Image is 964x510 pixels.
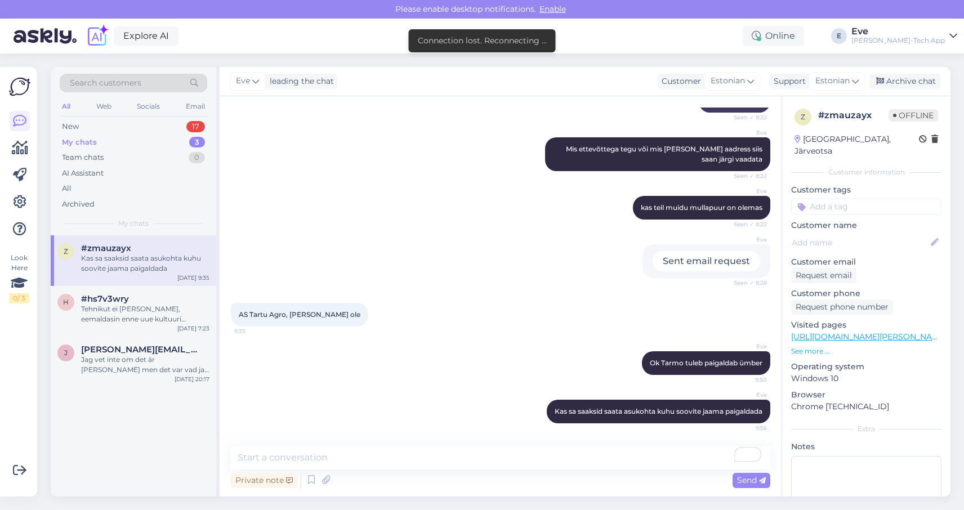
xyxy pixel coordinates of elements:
[831,28,847,44] div: E
[791,256,941,268] p: Customer email
[118,218,149,229] span: My chats
[62,199,95,210] div: Archived
[81,294,129,304] span: #hs7v3wry
[9,293,29,303] div: 0 / 3
[653,251,760,271] div: Sent email request
[737,475,766,485] span: Send
[62,121,79,132] div: New
[186,121,205,132] div: 17
[536,4,569,14] span: Enable
[231,446,770,469] textarea: To enrich screen reader interactions, please activate Accessibility in Grammarly extension settings
[62,137,97,148] div: My chats
[791,424,941,434] div: Extra
[791,332,947,342] a: [URL][DOMAIN_NAME][PERSON_NAME]
[851,27,957,45] a: Eve[PERSON_NAME]-Tech App
[62,152,104,163] div: Team chats
[177,274,209,282] div: [DATE] 9:35
[60,99,73,114] div: All
[725,279,767,287] span: Seen ✓ 8:28
[63,298,69,306] span: h
[791,299,893,315] div: Request phone number
[725,342,767,351] span: Eve
[791,319,941,331] p: Visited pages
[239,310,360,319] span: AS Tartu Agro, [PERSON_NAME] ole
[135,99,162,114] div: Socials
[791,389,941,401] p: Browser
[818,109,889,122] div: # zmauzayx
[791,268,856,283] div: Request email
[175,375,209,383] div: [DATE] 20:17
[657,75,701,87] div: Customer
[94,99,114,114] div: Web
[791,167,941,177] div: Customer information
[791,184,941,196] p: Customer tags
[236,75,250,87] span: Eve
[650,359,762,367] span: Ok Tarmo tuleb paigaldab ümber
[725,128,767,137] span: Eve
[231,473,297,488] div: Private note
[177,324,209,333] div: [DATE] 7:23
[725,187,767,195] span: Eve
[62,183,72,194] div: All
[725,172,767,180] span: Seen ✓ 8:22
[791,373,941,384] p: Windows 10
[64,247,68,256] span: z
[189,152,205,163] div: 0
[769,75,806,87] div: Support
[725,235,767,244] span: Eve
[64,348,68,357] span: j
[418,35,547,47] div: Connection lost. Reconnecting ...
[566,145,764,163] span: Mis ettevõttega tegu või mis [PERSON_NAME] aadress siis saan järgi vaadata
[889,109,938,122] span: Offline
[791,288,941,299] p: Customer phone
[743,26,804,46] div: Online
[725,424,767,432] span: 9:56
[9,253,29,303] div: Look Here
[81,345,198,355] span: jholmqvist@me.com
[725,113,767,122] span: Seen ✓ 8:22
[81,253,209,274] div: Kas sa saaksid saata asukohta kuhu soovite jaama paigaldada
[795,133,919,157] div: [GEOGRAPHIC_DATA], Järveotsa
[791,441,941,453] p: Notes
[184,99,207,114] div: Email
[711,75,745,87] span: Estonian
[62,168,104,179] div: AI Assistant
[725,391,767,399] span: Eve
[189,137,205,148] div: 3
[791,220,941,231] p: Customer name
[265,75,334,87] div: leading the chat
[9,76,30,97] img: Askly Logo
[815,75,850,87] span: Estonian
[86,24,109,48] img: explore-ai
[791,346,941,356] p: See more ...
[851,27,945,36] div: Eve
[791,401,941,413] p: Chrome [TECHNICAL_ID]
[792,236,929,249] input: Add name
[851,36,945,45] div: [PERSON_NAME]-Tech App
[81,355,209,375] div: Jag vet inte om det är [PERSON_NAME] men det var vad jag hittade:205703290010491 Den är placerad ...
[234,327,276,335] span: 9:35
[555,407,762,415] span: Kas sa saaksid saata asukohta kuhu soovite jaama paigaldada
[114,26,178,46] a: Explore AI
[791,198,941,215] input: Add a tag
[791,361,941,373] p: Operating system
[70,77,141,89] span: Search customers
[869,74,940,89] div: Archive chat
[81,304,209,324] div: Tehnikut ei [PERSON_NAME], eemaldasin enne uue kultuuri [PERSON_NAME] lähipäevil paigaldan teisel...
[801,113,805,121] span: z
[725,375,767,384] span: 9:50
[725,220,767,229] span: Seen ✓ 8:22
[641,203,762,212] span: kas teil muidu mullapuur on olemas
[81,243,131,253] span: #zmauzayx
